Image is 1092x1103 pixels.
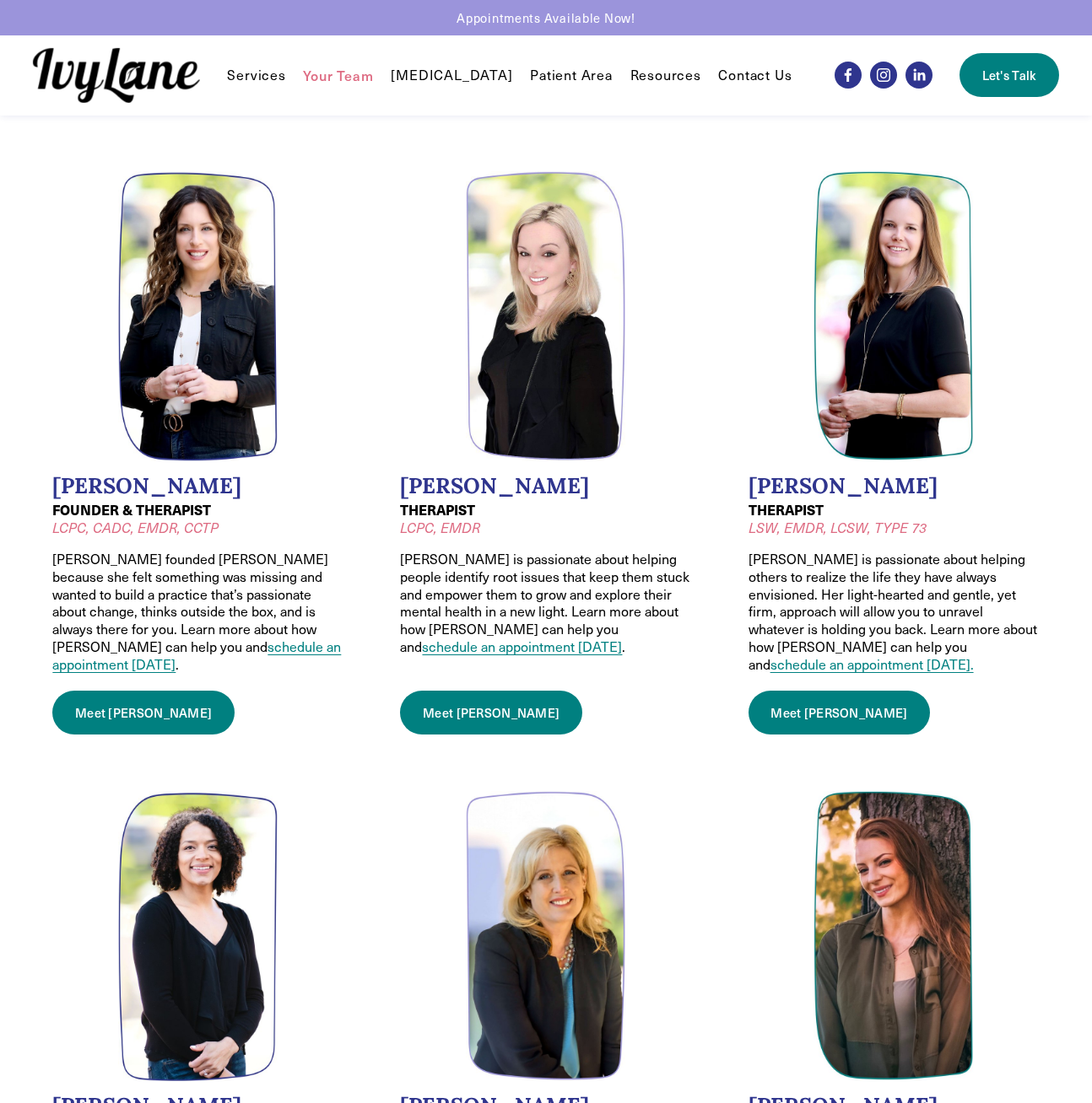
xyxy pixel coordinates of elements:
span: Services [227,67,285,84]
a: Instagram [870,62,897,89]
a: Your Team [303,65,373,85]
strong: THERAPIST [749,500,824,519]
a: schedule an appointment [DATE] [52,638,341,673]
p: [PERSON_NAME] is passionate about helping people identify root issues that keep them stuck and em... [400,551,691,656]
img: Headshot of Jessica Wilkiel, LCPC, EMDR. Meghan is a therapist at Ivy Lane Counseling. [466,171,626,461]
img: Headshot of Wendy Pawelski, LCPC, CADC, EMDR, CCTP. Wendy is a founder oft Ivy Lane Counseling [118,171,278,461]
h2: [PERSON_NAME] [749,473,1040,499]
a: Meet [PERSON_NAME] [52,691,235,734]
h2: [PERSON_NAME] [400,473,691,499]
a: Let's Talk [960,53,1059,97]
strong: FOUNDER & THERAPIST [52,500,211,519]
a: [MEDICAL_DATA] [391,65,512,85]
em: LSW, EMDR, LCSW, TYPE 73 [749,519,927,536]
a: Patient Area [530,65,613,85]
img: Headshot of Caroline Egbers, LCPC [466,791,626,1081]
a: Meet [PERSON_NAME] [749,691,931,734]
p: [PERSON_NAME] is passionate about helping others to realize the life they have always envisioned.... [749,551,1040,674]
a: folder dropdown [227,65,285,85]
a: Meet [PERSON_NAME] [400,691,582,734]
strong: THERAPIST [400,500,475,519]
a: folder dropdown [630,65,701,85]
em: LCPC, EMDR [400,519,480,536]
img: Headshot of Jodi Kautz, LSW, EMDR, TYPE 73, LCSW. Jodi is a therapist at Ivy Lane Counseling. [814,171,974,461]
span: Resources [630,67,701,84]
h2: [PERSON_NAME] [52,473,343,499]
img: Ivy Lane Counseling &mdash; Therapy that works for you [33,48,200,103]
img: Headshot of Lauren Mason, LSW, CADC, LCSW. Lauren is a therapist at Ivy Lane Counseling. [118,791,278,1081]
a: schedule an appointment [DATE] [422,638,622,655]
img: Headshot of Hannah Anderson [814,791,974,1081]
a: Contact Us [718,65,792,85]
a: Facebook [835,62,862,89]
a: schedule an appointment [DATE]. [770,655,974,673]
p: [PERSON_NAME] founded [PERSON_NAME] because she felt something was missing and wanted to build a ... [52,551,343,674]
a: LinkedIn [905,62,933,89]
em: LCPC, CADC, EMDR, CCTP [52,519,219,536]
